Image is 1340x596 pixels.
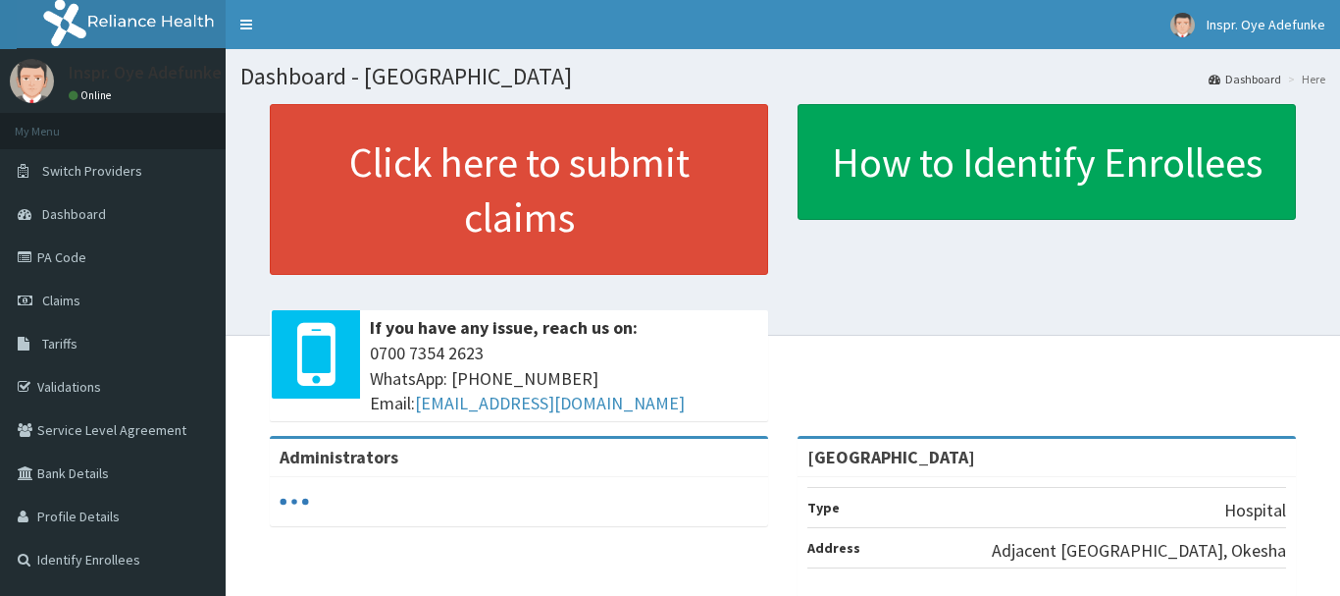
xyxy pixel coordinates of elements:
p: Hospital [1224,498,1286,523]
b: Type [807,499,840,516]
span: Dashboard [42,205,106,223]
b: Administrators [280,446,398,468]
strong: [GEOGRAPHIC_DATA] [807,446,975,468]
img: User Image [1170,13,1195,37]
p: Adjacent [GEOGRAPHIC_DATA], Okesha [992,538,1286,564]
b: If you have any issue, reach us on: [370,316,638,339]
span: Claims [42,292,80,309]
span: Inspr. Oye Adefunke [1207,16,1325,33]
span: Tariffs [42,335,77,352]
a: Dashboard [1209,71,1281,87]
li: Here [1283,71,1325,87]
span: Switch Providers [42,162,142,180]
a: [EMAIL_ADDRESS][DOMAIN_NAME] [415,392,685,414]
svg: audio-loading [280,487,309,516]
h1: Dashboard - [GEOGRAPHIC_DATA] [240,64,1325,89]
span: 0700 7354 2623 WhatsApp: [PHONE_NUMBER] Email: [370,341,758,416]
p: Inspr. Oye Adefunke [69,64,222,81]
a: Online [69,88,116,102]
a: Click here to submit claims [270,104,768,275]
b: Address [807,539,860,557]
a: How to Identify Enrollees [798,104,1296,220]
img: User Image [10,59,54,103]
